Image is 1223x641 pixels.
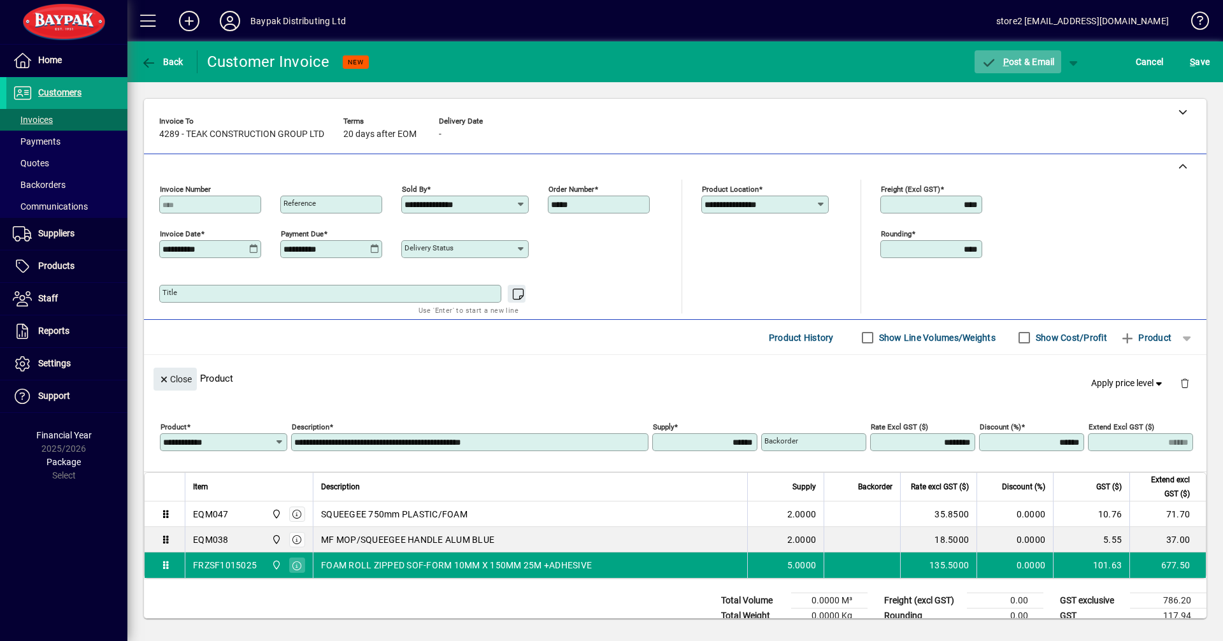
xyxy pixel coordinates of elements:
[715,609,791,624] td: Total Weight
[1054,593,1130,609] td: GST exclusive
[13,180,66,190] span: Backorders
[787,508,817,521] span: 2.0000
[1054,609,1130,624] td: GST
[138,50,187,73] button: Back
[160,185,211,194] mat-label: Invoice number
[976,552,1053,578] td: 0.0000
[38,87,82,97] span: Customers
[6,131,127,152] a: Payments
[141,57,183,67] span: Back
[976,501,1053,527] td: 0.0000
[1120,328,1171,348] span: Product
[6,315,127,347] a: Reports
[908,533,969,546] div: 18.5000
[1053,552,1129,578] td: 101.63
[38,391,70,401] span: Support
[193,533,229,546] div: EQM038
[908,559,969,572] div: 135.5000
[38,261,75,271] span: Products
[268,507,283,521] span: Baypak - Onekawa
[1086,372,1170,395] button: Apply price level
[1187,50,1213,73] button: Save
[159,129,324,140] span: 4289 - TEAK CONSTRUCTION GROUP LTD
[160,229,201,238] mat-label: Invoice date
[769,328,834,348] span: Product History
[653,422,674,431] mat-label: Supply
[881,229,912,238] mat-label: Rounding
[858,480,892,494] span: Backorder
[996,11,1169,31] div: store2 [EMAIL_ADDRESS][DOMAIN_NAME]
[1182,3,1207,44] a: Knowledge Base
[1002,480,1045,494] span: Discount (%)
[6,380,127,412] a: Support
[6,109,127,131] a: Invoices
[1130,593,1206,609] td: 786.20
[715,593,791,609] td: Total Volume
[1136,52,1164,72] span: Cancel
[38,55,62,65] span: Home
[911,480,969,494] span: Rate excl GST ($)
[207,52,330,72] div: Customer Invoice
[38,228,75,238] span: Suppliers
[981,57,1055,67] span: ost & Email
[6,250,127,282] a: Products
[1033,331,1107,344] label: Show Cost/Profit
[268,558,283,572] span: Baypak - Onekawa
[787,533,817,546] span: 2.0000
[343,129,417,140] span: 20 days after EOM
[161,422,187,431] mat-label: Product
[6,45,127,76] a: Home
[321,480,360,494] span: Description
[13,115,53,125] span: Invoices
[908,508,969,521] div: 35.8500
[1053,501,1129,527] td: 10.76
[787,559,817,572] span: 5.0000
[6,174,127,196] a: Backorders
[6,218,127,250] a: Suppliers
[1129,527,1206,552] td: 37.00
[878,609,967,624] td: Rounding
[127,50,197,73] app-page-header-button: Back
[6,283,127,315] a: Staff
[169,10,210,32] button: Add
[1096,480,1122,494] span: GST ($)
[791,593,868,609] td: 0.0000 M³
[402,185,427,194] mat-label: Sold by
[292,422,329,431] mat-label: Description
[548,185,594,194] mat-label: Order number
[13,158,49,168] span: Quotes
[792,480,816,494] span: Supply
[976,527,1053,552] td: 0.0000
[193,559,257,572] div: FRZSF1015025
[871,422,928,431] mat-label: Rate excl GST ($)
[702,185,759,194] mat-label: Product location
[1089,422,1154,431] mat-label: Extend excl GST ($)
[193,508,229,521] div: EQM047
[38,358,71,368] span: Settings
[1169,377,1200,389] app-page-header-button: Delete
[36,430,92,440] span: Financial Year
[6,152,127,174] a: Quotes
[162,288,177,297] mat-label: Title
[1133,50,1167,73] button: Cancel
[13,136,61,147] span: Payments
[38,293,58,303] span: Staff
[967,609,1043,624] td: 0.00
[1091,377,1165,390] span: Apply price level
[159,369,192,390] span: Close
[967,593,1043,609] td: 0.00
[439,129,441,140] span: -
[1190,57,1195,67] span: S
[791,609,868,624] td: 0.0000 Kg
[38,326,69,336] span: Reports
[150,373,200,384] app-page-header-button: Close
[1190,52,1210,72] span: ave
[348,58,364,66] span: NEW
[404,243,454,252] mat-label: Delivery status
[878,593,967,609] td: Freight (excl GST)
[193,480,208,494] span: Item
[1003,57,1009,67] span: P
[13,201,88,212] span: Communications
[1129,501,1206,527] td: 71.70
[764,436,798,445] mat-label: Backorder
